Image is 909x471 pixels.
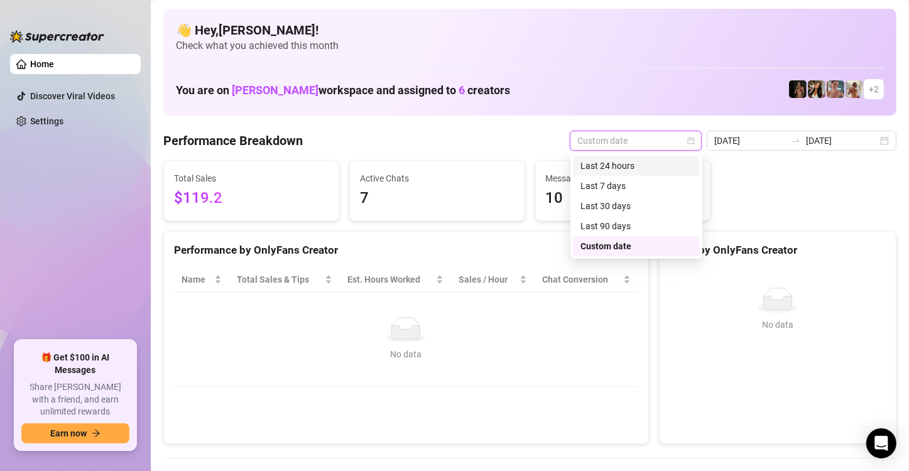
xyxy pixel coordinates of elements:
span: 10 [546,187,700,210]
span: Active Chats [360,171,514,185]
span: 🎁 Get $100 in AI Messages [21,352,129,376]
span: 7 [360,187,514,210]
span: $119.2 [174,187,329,210]
div: Last 7 days [573,176,700,196]
span: [PERSON_NAME] [232,84,318,97]
img: logo-BBDzfeDw.svg [10,30,104,43]
div: Last 24 hours [580,159,692,173]
span: to [791,136,801,146]
div: Last 90 days [573,216,700,236]
button: Earn nowarrow-right [21,423,129,443]
img: AD [808,80,825,98]
div: Last 30 days [573,196,700,216]
div: Sales by OnlyFans Creator [670,242,886,259]
div: Last 30 days [580,199,692,213]
span: Total Sales [174,171,329,185]
span: Custom date [577,131,694,150]
th: Sales / Hour [451,268,535,292]
a: Home [30,59,54,69]
a: Discover Viral Videos [30,91,115,101]
div: Custom date [573,236,700,256]
span: Name [182,273,212,286]
span: Check what you achieved this month [176,39,884,53]
span: Chat Conversion [542,273,620,286]
input: Start date [714,134,786,148]
th: Total Sales & Tips [229,268,340,292]
h1: You are on workspace and assigned to creators [176,84,510,97]
th: Chat Conversion [535,268,638,292]
span: Messages Sent [546,171,700,185]
div: Last 24 hours [573,156,700,176]
th: Name [174,268,229,292]
h4: Performance Breakdown [163,132,303,149]
span: swap-right [791,136,801,146]
div: Custom date [580,239,692,253]
div: Est. Hours Worked [347,273,433,286]
div: Open Intercom Messenger [866,428,896,458]
span: Total Sales & Tips [237,273,322,286]
img: D [789,80,807,98]
span: Share [PERSON_NAME] with a friend, and earn unlimited rewards [21,381,129,418]
div: Last 90 days [580,219,692,233]
span: arrow-right [92,429,101,438]
span: calendar [687,137,695,144]
div: No data [187,347,626,361]
input: End date [806,134,878,148]
span: Earn now [50,428,87,438]
span: Sales / Hour [459,273,518,286]
h4: 👋 Hey, [PERSON_NAME] ! [176,21,884,39]
div: Last 7 days [580,179,692,193]
span: 6 [459,84,465,97]
a: Settings [30,116,63,126]
span: + 2 [869,82,879,96]
div: Performance by OnlyFans Creator [174,242,638,259]
div: No data [675,318,881,332]
img: Green [846,80,863,98]
img: YL [827,80,844,98]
